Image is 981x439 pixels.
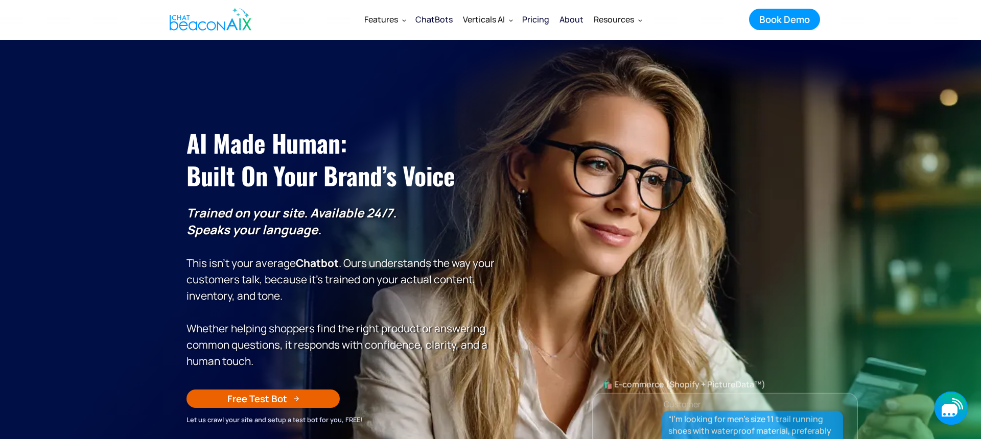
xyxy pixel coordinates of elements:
[759,13,810,26] div: Book Demo
[186,127,496,192] h1: AI Made Human: ‍
[364,12,398,27] div: Features
[415,12,453,27] div: ChatBots
[522,12,549,27] div: Pricing
[186,205,496,369] p: This isn’t your average . Ours understands the way your customers talk, because it’s trained on y...
[359,7,410,32] div: Features
[559,12,583,27] div: About
[749,9,820,30] a: Book Demo
[296,256,339,270] strong: Chatbot
[402,18,406,22] img: Dropdown
[186,389,340,408] a: Free Test Bot
[186,157,455,193] span: Built on Your Brand’s Voice
[517,6,554,33] a: Pricing
[227,392,287,405] div: Free Test Bot
[664,397,701,411] div: Customer
[186,204,396,238] strong: Trained on your site. Available 24/7. Speaks your language.
[593,377,857,391] div: 🛍️ E-commerce (Shopify + PictureData™)
[554,6,589,33] a: About
[463,12,505,27] div: Verticals AI
[161,2,257,37] a: home
[589,7,646,32] div: Resources
[458,7,517,32] div: Verticals AI
[638,18,642,22] img: Dropdown
[509,18,513,22] img: Dropdown
[594,12,634,27] div: Resources
[293,396,299,402] img: Arrow
[410,7,458,32] a: ChatBots
[186,414,496,425] div: Let us crawl your site and setup a test bot for you, FREE!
